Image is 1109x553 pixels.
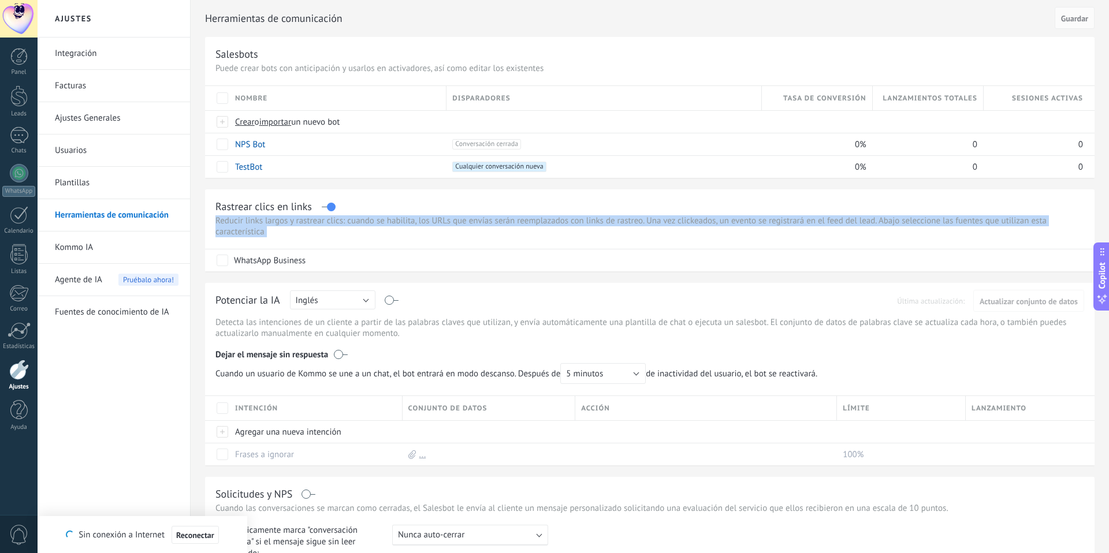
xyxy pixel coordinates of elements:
[973,139,977,150] span: 0
[452,93,510,104] span: Disparadores
[38,199,190,231] li: Herramientas de comunicación
[2,110,36,118] div: Leads
[215,317,1084,339] p: Detecta las intenciones de un cliente a partir de las palabras claves que utilizan, y envía autom...
[215,293,280,311] div: Potenciar la IA
[38,231,190,264] li: Kommo IA
[229,421,397,443] div: Agregar una nueva intención
[235,449,294,460] a: Frases a ignorar
[38,70,190,102] li: Facturas
[38,102,190,134] li: Ajustes Generales
[873,133,978,155] div: 0
[55,167,178,199] a: Plantillas
[215,487,292,500] div: Solicitudes y NPS
[843,403,870,414] span: Límite
[973,162,977,173] span: 0
[1061,14,1088,23] span: Guardar
[837,443,960,465] div: 100%
[408,403,487,414] span: Conjunto de datos
[55,134,178,167] a: Usuarios
[259,117,292,128] span: importar
[291,117,340,128] span: un nuevo bot
[215,63,1084,74] p: Puede crear bots con anticipación y usarlos en activadores, así como editar los existentes
[2,186,35,197] div: WhatsApp
[235,139,265,150] a: NPS Bot
[55,231,178,264] a: Kommo IA
[38,296,190,328] li: Fuentes de conocimiento de IA
[762,133,867,155] div: 0%
[215,341,1084,363] div: Dejar el mensaje sin respuesta
[1055,7,1095,29] button: Guardar
[2,268,36,275] div: Listas
[55,38,178,70] a: Integración
[55,199,178,231] a: Herramientas de comunicación
[972,403,1026,414] span: Lanzamiento
[2,305,36,313] div: Correo
[66,525,218,544] div: Sin conexión a Internet
[296,295,318,306] span: Inglés
[55,102,178,134] a: Ajustes Generales
[290,290,375,309] button: Inglés
[235,403,278,414] span: Intención
[38,167,190,199] li: Plantillas
[2,424,36,431] div: Ayuda
[1078,139,1083,150] span: 0
[452,139,521,150] span: Conversación cerrada
[215,47,258,61] div: Salesbots
[55,296,178,328] a: Fuentes de conocimiento de IA
[235,117,255,128] span: Crear
[215,503,1084,514] p: Cuando las conversaciones se marcan como cerradas, el Salesbot le envía al cliente un mensaje per...
[2,383,36,391] div: Ajustes
[2,227,36,235] div: Calendario
[215,215,1084,237] p: Reducir links largos y rastrear clics: cuando se habilita, los URLs que envías serán reemplazados...
[566,368,603,379] span: 5 minutos
[38,38,190,70] li: Integración
[172,526,219,544] button: Reconectar
[855,139,866,150] span: 0%
[55,264,178,296] a: Agente de IAPruébalo ahora!
[205,7,1051,30] h2: Herramientas de comunicación
[855,162,866,173] span: 0%
[581,403,610,414] span: Acción
[38,134,190,167] li: Usuarios
[2,69,36,76] div: Panel
[873,156,978,178] div: 0
[883,93,977,104] span: Lanzamientos totales
[55,264,102,296] span: Agente de IA
[452,162,546,172] span: Cualquier conversación nueva
[398,529,464,540] span: Nunca auto-cerrar
[1096,263,1108,289] span: Copilot
[235,93,267,104] span: Nombre
[118,274,178,286] span: Pruébalo ahora!
[255,117,259,128] span: o
[234,255,306,267] div: WhatsApp Business
[215,363,646,384] span: Cuando un usuario de Kommo se une a un chat, el bot entrará en modo descanso. Después de
[2,147,36,155] div: Chats
[560,363,646,384] button: 5 minutos
[215,200,312,213] div: Rastrear clics en links
[1012,93,1083,104] span: Sesiones activas
[762,156,867,178] div: 0%
[215,363,824,384] span: de inactividad del usuario, el bot se reactivará.
[1078,162,1083,173] span: 0
[38,264,190,296] li: Agente de IA
[176,531,214,539] span: Reconectar
[2,343,36,350] div: Estadísticas
[235,162,262,173] a: TestBot
[984,156,1083,178] div: 0
[419,449,426,460] a: ...
[783,93,866,104] span: Tasa de conversión
[55,70,178,102] a: Facturas
[843,449,864,460] span: 100%
[984,133,1083,155] div: 0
